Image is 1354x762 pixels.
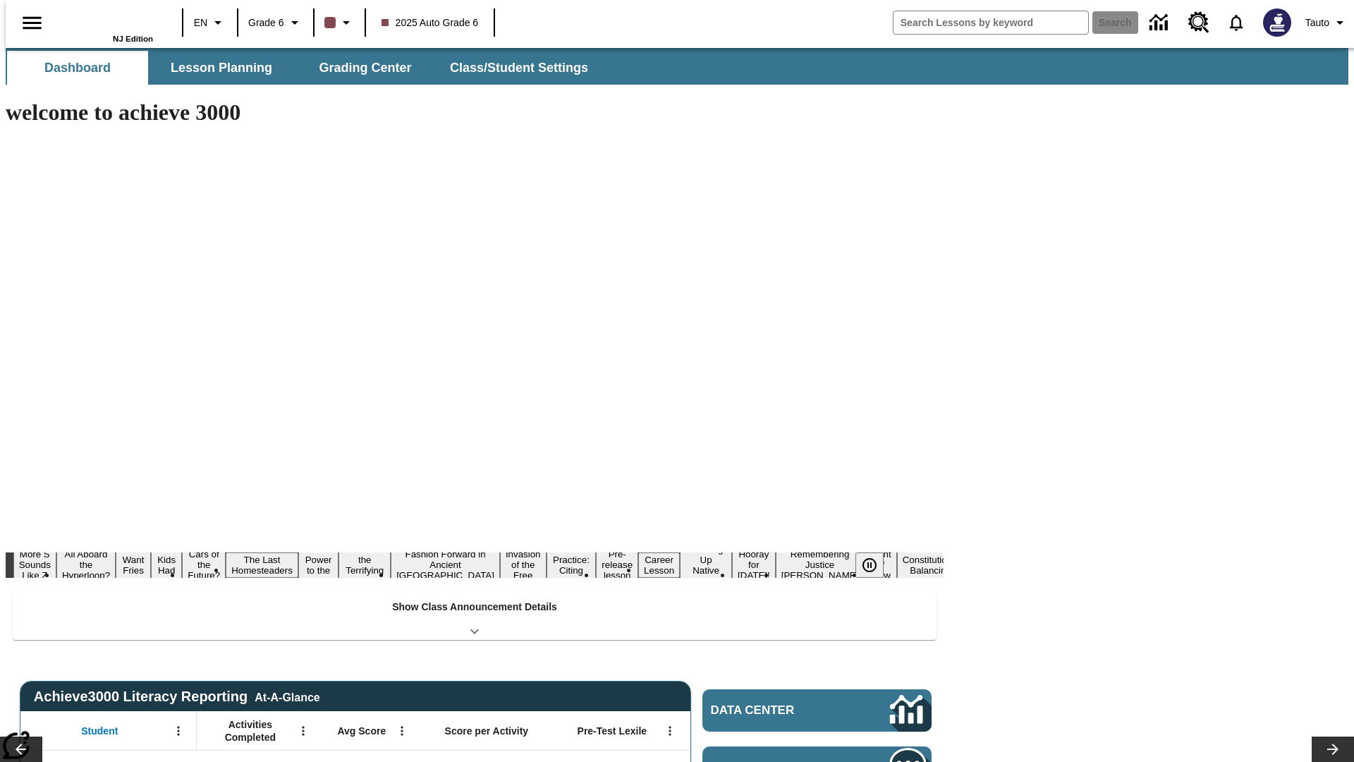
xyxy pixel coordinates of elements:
span: Achieve3000 Literacy Reporting [34,689,320,705]
button: Slide 3 Do You Want Fries With That? [116,531,151,599]
span: EN [194,16,207,30]
div: Show Class Announcement Details [13,591,937,640]
button: Slide 14 Cooking Up Native Traditions [680,542,732,588]
button: Open Menu [659,720,681,742]
div: Pause [855,552,898,578]
button: Slide 7 Solar Power to the People [298,542,339,588]
button: Slide 2 All Aboard the Hyperloop? [56,547,116,583]
span: Pre-Test Lexile [578,725,647,737]
button: Profile/Settings [1300,10,1354,35]
span: Avg Score [337,725,386,737]
button: Lesson Planning [151,51,292,85]
a: Data Center [1141,4,1180,42]
span: NJ Edition [113,35,153,43]
a: Notifications [1218,4,1255,41]
span: Tauto [1305,16,1329,30]
button: Open Menu [168,720,189,742]
button: Open Menu [391,720,413,742]
button: Slide 18 The Constitution's Balancing Act [897,542,965,588]
button: Grading Center [295,51,436,85]
span: Student [81,725,118,737]
span: Grading Center [319,60,411,76]
button: Slide 13 Career Lesson [638,552,680,578]
span: Activities Completed [204,718,297,744]
button: Language: EN, Select a language [188,10,233,35]
div: At-A-Glance [255,689,319,704]
button: Slide 16 Remembering Justice O'Connor [776,547,865,583]
a: Data Center [702,689,932,732]
button: Slide 11 Mixed Practice: Citing Evidence [547,542,597,588]
span: Class/Student Settings [450,60,588,76]
span: Dashboard [44,60,111,76]
span: Data Center [711,703,843,718]
button: Grade: Grade 6, Select a grade [243,10,309,35]
a: Resource Center, Will open in new tab [1180,4,1218,42]
div: SubNavbar [6,48,1348,85]
button: Lesson carousel, Next [1312,737,1354,762]
button: Slide 4 Dirty Jobs Kids Had To Do [151,531,182,599]
button: Slide 8 Attack of the Terrifying Tomatoes [338,542,391,588]
button: Open Menu [293,720,314,742]
div: Home [61,5,153,43]
span: Lesson Planning [171,60,272,76]
span: Grade 6 [248,16,284,30]
button: Class/Student Settings [439,51,599,85]
button: Slide 9 Fashion Forward in Ancient Rome [391,547,500,583]
div: SubNavbar [6,51,601,85]
button: Slide 1 More S Sounds Like Z [13,547,56,583]
button: Slide 15 Hooray for Constitution Day! [732,547,776,583]
input: search field [893,11,1088,34]
button: Select a new avatar [1255,4,1300,41]
button: Slide 5 Cars of the Future? [182,547,226,583]
p: Show Class Announcement Details [392,600,557,615]
a: Home [61,6,153,35]
button: Slide 6 The Last Homesteaders [226,552,298,578]
button: Pause [855,552,884,578]
h1: welcome to achieve 3000 [6,99,944,126]
span: 2025 Auto Grade 6 [382,16,479,30]
span: Score per Activity [445,725,529,737]
button: Open side menu [11,2,53,44]
button: Slide 12 Pre-release lesson [596,547,638,583]
button: Dashboard [7,51,148,85]
button: Slide 10 The Invasion of the Free CD [500,536,547,593]
button: Class color is dark brown. Change class color [319,10,360,35]
img: Avatar [1263,8,1291,37]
